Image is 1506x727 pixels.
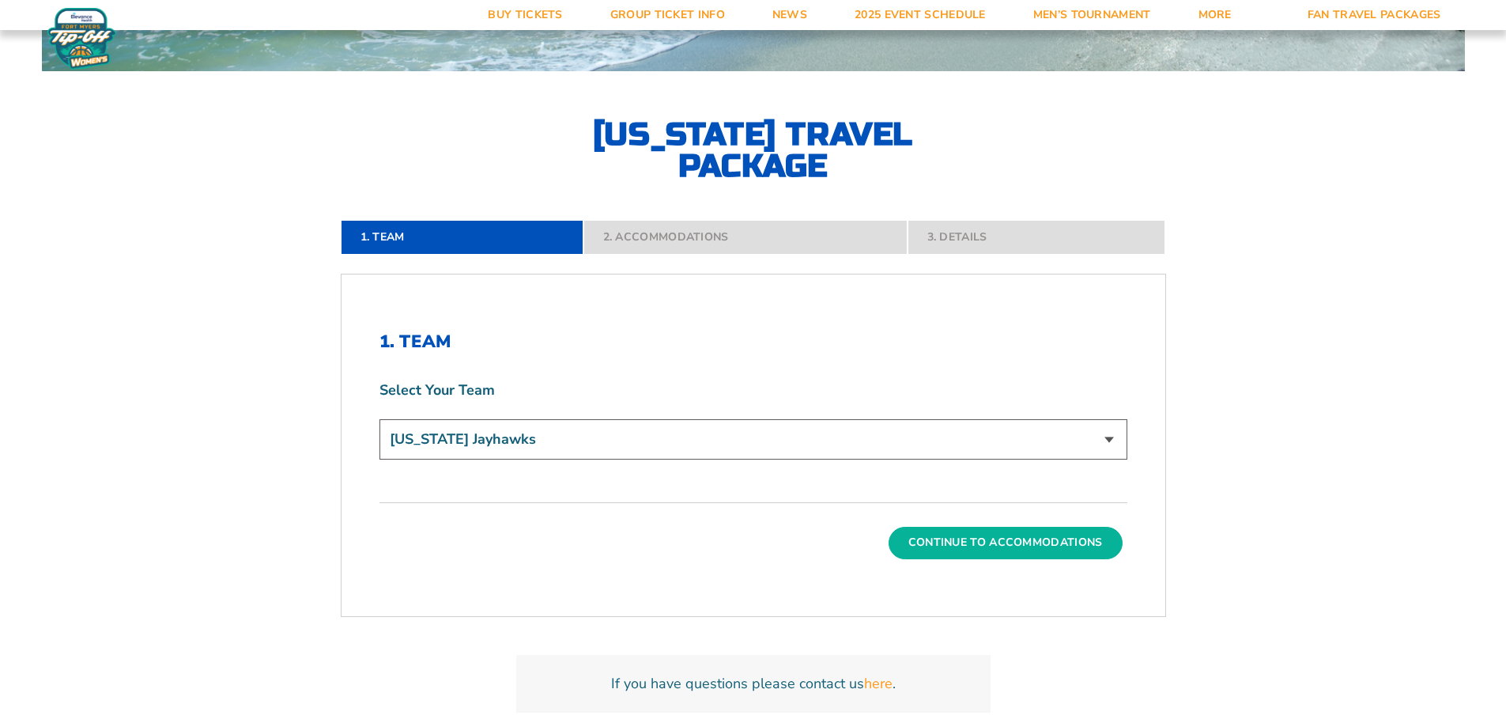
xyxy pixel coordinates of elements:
[47,8,116,70] img: Women's Fort Myers Tip-Off
[864,674,893,694] a: here
[535,674,972,694] p: If you have questions please contact us .
[379,381,1127,400] label: Select Your Team
[889,527,1123,559] button: Continue To Accommodations
[579,119,927,182] h2: [US_STATE] Travel Package
[379,331,1127,352] h2: 1. Team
